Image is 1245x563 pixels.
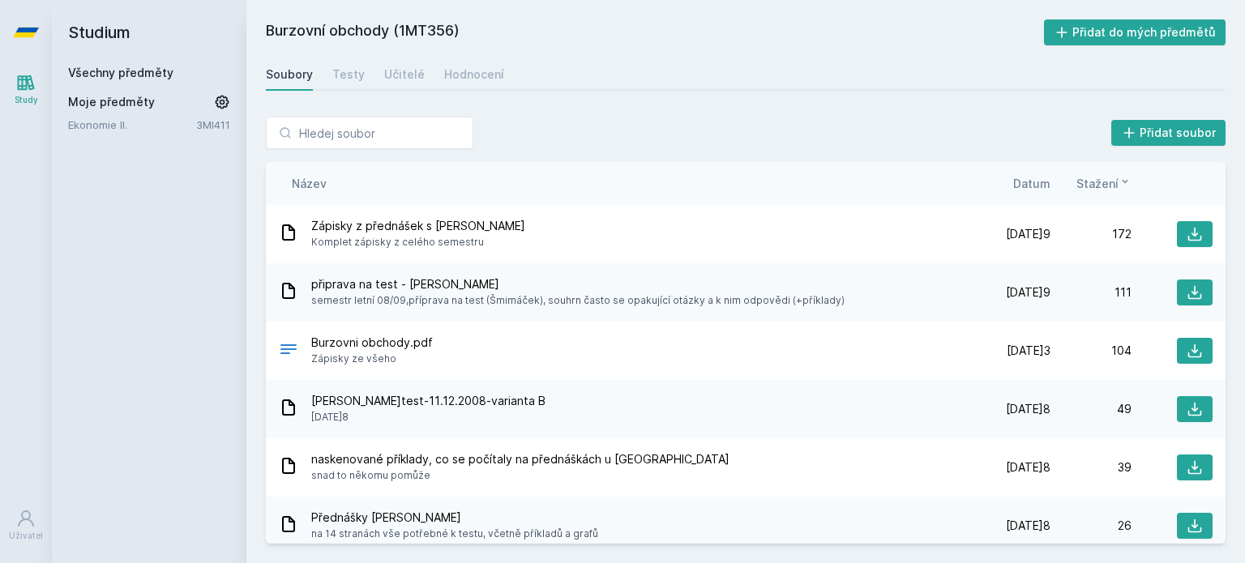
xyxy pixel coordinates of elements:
[444,58,504,91] a: Hodnocení
[311,451,729,467] span: naskenované příklady, co se počítaly na přednáškách u [GEOGRAPHIC_DATA]
[279,339,298,363] div: PDF
[311,510,598,526] span: Přednášky [PERSON_NAME]
[68,66,173,79] a: Všechny předměty
[68,117,196,133] a: Ekonomie II.
[292,175,327,192] button: Název
[332,66,365,83] div: Testy
[311,218,525,234] span: Zápisky z přednášek s [PERSON_NAME]
[1076,175,1132,192] button: Stažení
[311,335,433,351] span: Burzovni obchody.pdf
[9,530,43,542] div: Uživatel
[266,19,1044,45] h2: Burzovní obchody (1MT356)
[1006,401,1050,417] span: [DATE]8
[1050,226,1132,242] div: 172
[1006,518,1050,534] span: [DATE]8
[311,409,545,425] span: [DATE]8
[1111,120,1226,146] button: Přidat soubor
[311,467,729,484] span: snad to někomu pomůže
[1006,459,1050,476] span: [DATE]8
[3,501,49,550] a: Uživatel
[1013,175,1050,192] button: Datum
[1050,518,1132,534] div: 26
[266,58,313,91] a: Soubory
[266,117,473,149] input: Hledej soubor
[1076,175,1119,192] span: Stažení
[311,276,845,292] span: připrava na test - [PERSON_NAME]
[444,66,504,83] div: Hodnocení
[266,66,313,83] div: Soubory
[332,58,365,91] a: Testy
[311,234,525,250] span: Komplet zápisky z celého semestru
[1050,343,1132,359] div: 104
[1044,19,1226,45] button: Přidat do mých předmětů
[311,526,598,542] span: na 14 stranách vše potřebné k testu, včetně příkladů a grafů
[311,351,433,367] span: Zápisky ze všeho
[1050,401,1132,417] div: 49
[1050,459,1132,476] div: 39
[1007,343,1050,359] span: [DATE]3
[311,292,845,309] span: semestr letní 08/09,příprava na test (Šmimáček), souhrn často se opakující otázky a k nim odpověd...
[68,94,155,110] span: Moje předměty
[15,94,38,106] div: Study
[384,58,425,91] a: Učitelé
[1006,226,1050,242] span: [DATE]9
[1050,284,1132,301] div: 111
[1006,284,1050,301] span: [DATE]9
[311,393,545,409] span: [PERSON_NAME]test-11.12.2008-varianta B
[196,118,230,131] a: 3MI411
[384,66,425,83] div: Učitelé
[3,65,49,114] a: Study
